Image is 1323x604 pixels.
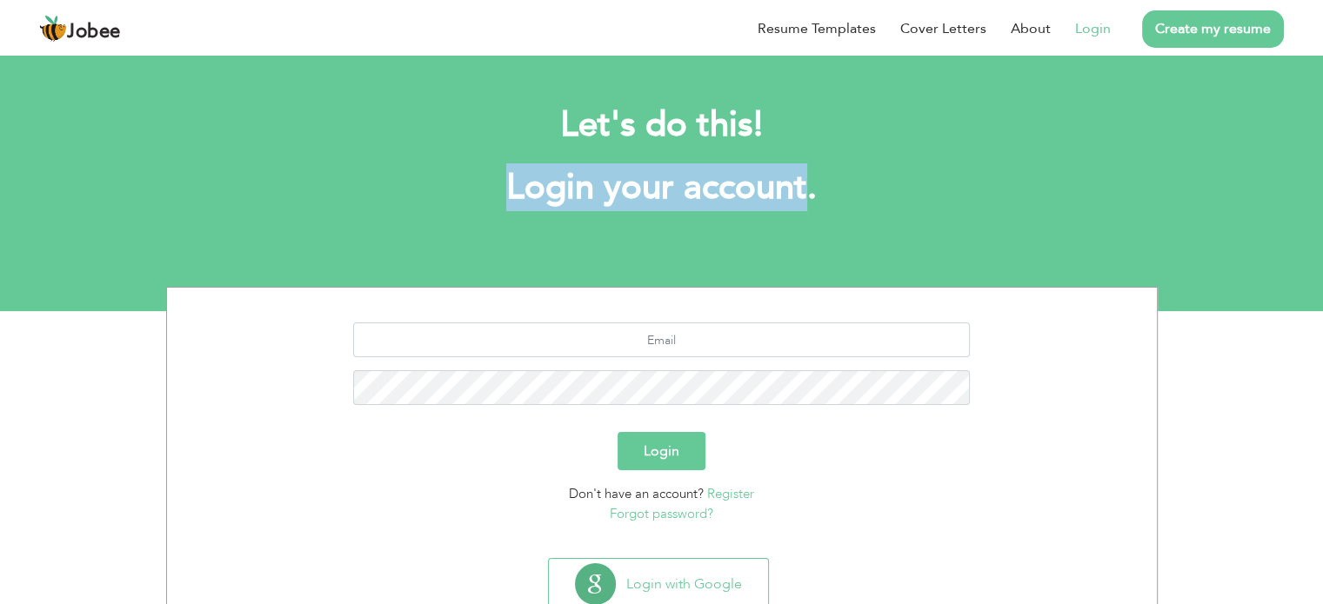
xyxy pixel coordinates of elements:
a: Create my resume [1142,10,1284,48]
h1: Login your account. [192,165,1132,210]
a: Login [1075,18,1111,39]
a: Resume Templates [758,18,876,39]
h2: Let's do this! [192,103,1132,148]
a: Cover Letters [900,18,986,39]
span: Jobee [67,23,121,42]
a: Forgot password? [610,505,713,522]
img: jobee.io [39,15,67,43]
a: About [1011,18,1051,39]
a: Register [707,485,754,502]
a: Jobee [39,15,121,43]
span: Don't have an account? [569,485,704,502]
button: Login [618,432,705,470]
input: Email [353,322,970,357]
